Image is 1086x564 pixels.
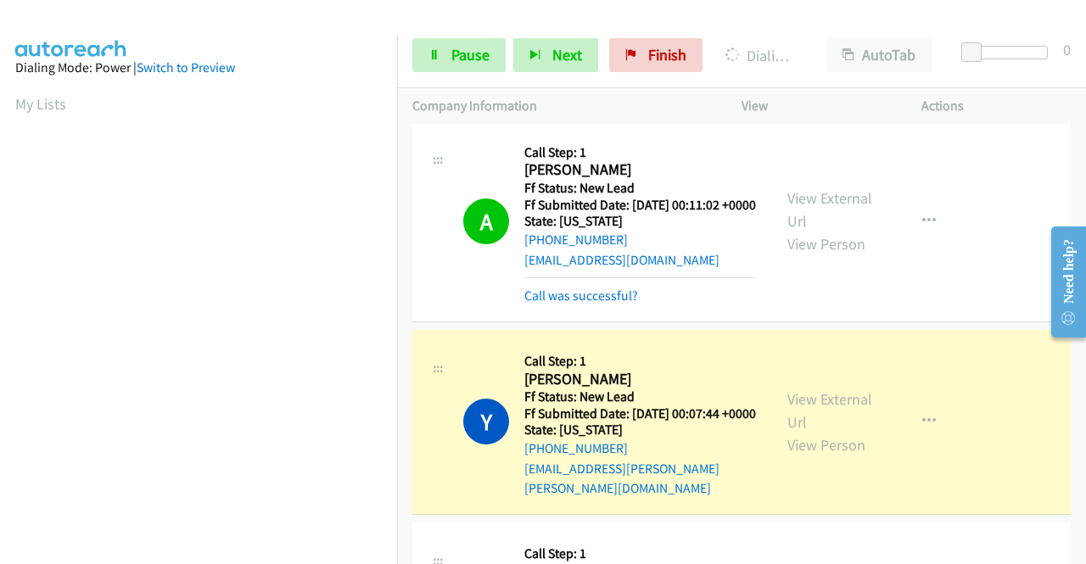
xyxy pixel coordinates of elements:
[463,399,509,444] h1: Y
[524,388,757,405] h5: Ff Status: New Lead
[524,370,751,389] h2: [PERSON_NAME]
[524,180,756,197] h5: Ff Status: New Lead
[524,197,756,214] h5: Ff Submitted Date: [DATE] 00:11:02 +0000
[524,545,756,562] h5: Call Step: 1
[1038,215,1086,349] iframe: Resource Center
[524,405,757,422] h5: Ff Submitted Date: [DATE] 00:07:44 +0000
[524,252,719,268] a: [EMAIL_ADDRESS][DOMAIN_NAME]
[451,45,490,64] span: Pause
[524,144,756,161] h5: Call Step: 1
[552,45,582,64] span: Next
[787,188,872,231] a: View External Url
[15,94,66,114] a: My Lists
[1063,38,1071,61] div: 0
[15,58,382,78] div: Dialing Mode: Power |
[463,198,509,244] h1: A
[524,422,757,438] h5: State: [US_STATE]
[609,38,703,72] a: Finish
[970,46,1048,59] div: Delay between calls (in seconds)
[725,44,796,67] p: Dialing [PERSON_NAME]
[412,38,506,72] a: Pause
[524,160,751,180] h2: [PERSON_NAME]
[524,213,756,230] h5: State: [US_STATE]
[524,440,628,456] a: [PHONE_NUMBER]
[524,461,719,497] a: [EMAIL_ADDRESS][PERSON_NAME][PERSON_NAME][DOMAIN_NAME]
[921,96,1071,116] p: Actions
[787,234,865,254] a: View Person
[524,288,638,304] a: Call was successful?
[513,38,598,72] button: Next
[826,38,932,72] button: AutoTab
[137,59,235,75] a: Switch to Preview
[524,232,628,248] a: [PHONE_NUMBER]
[742,96,891,116] p: View
[787,389,872,432] a: View External Url
[648,45,686,64] span: Finish
[412,96,711,116] p: Company Information
[787,435,865,455] a: View Person
[524,353,757,370] h5: Call Step: 1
